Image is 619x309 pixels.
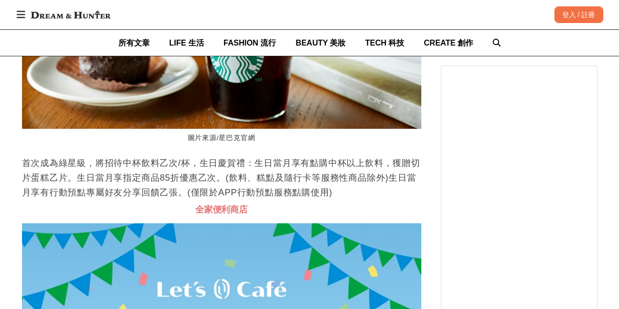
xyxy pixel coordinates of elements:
[296,39,345,47] span: BEAUTY 美妝
[296,30,345,56] a: BEAUTY 美妝
[22,156,421,200] p: 首次成為綠星級，將招待中杯飲料乙次/杯，生日慶賀禮：生日當月享有點購中杯以上飲料，獲贈切片蛋糕乙片。生日當月享指定商品85折優惠乙次。(飲料、糕點及隨行卡等服務性商品除外)生日當月享有行動預點專...
[22,129,421,148] figcaption: 圖片來源/星巴克官網
[224,39,276,47] span: FASHION 流行
[26,6,115,24] img: Dream & Hunter
[424,30,473,56] a: CREATE 創作
[118,30,150,56] a: 所有文章
[365,39,404,47] span: TECH 科技
[554,6,603,23] div: 登入 / 註冊
[118,39,150,47] span: 所有文章
[169,30,204,56] a: LIFE 生活
[224,30,276,56] a: FASHION 流行
[365,30,404,56] a: TECH 科技
[195,205,248,214] span: 全家便利商店
[169,39,204,47] span: LIFE 生活
[424,39,473,47] span: CREATE 創作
